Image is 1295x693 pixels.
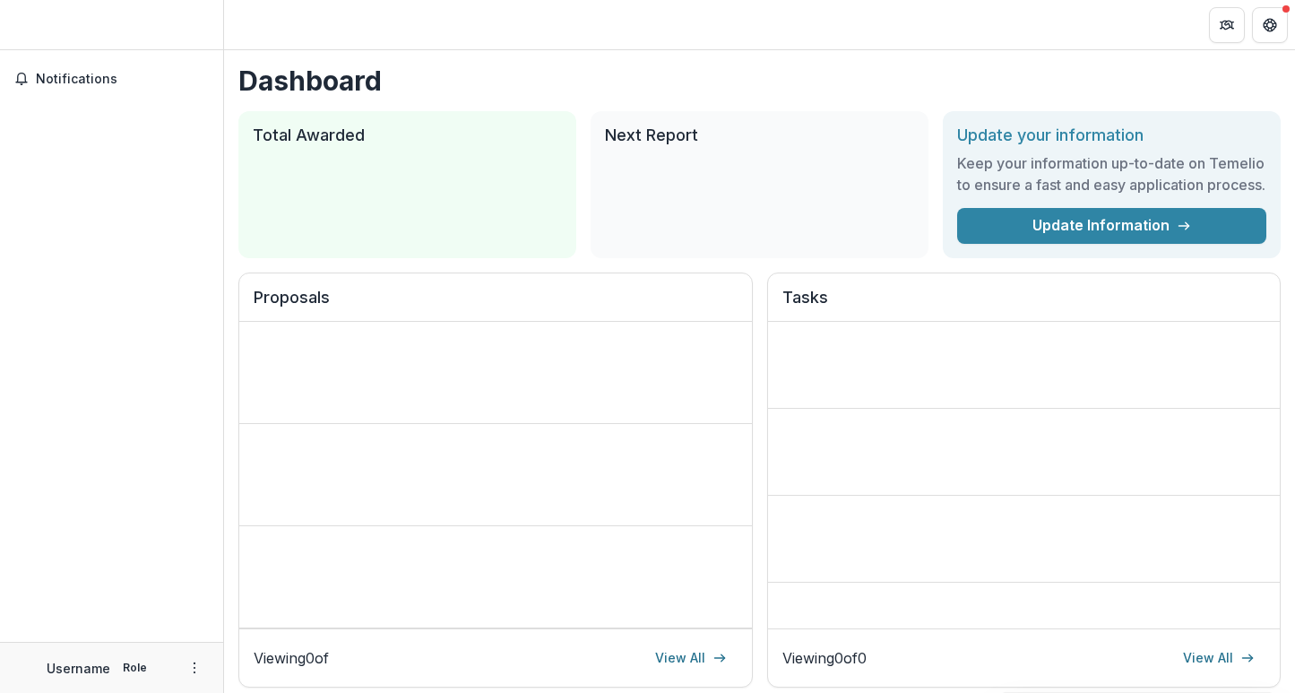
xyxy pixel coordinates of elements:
h2: Next Report [605,126,914,145]
button: Partners [1209,7,1245,43]
p: Viewing 0 of 0 [782,647,867,669]
h2: Total Awarded [253,126,562,145]
button: More [184,657,205,679]
button: Get Help [1252,7,1288,43]
button: Notifications [7,65,216,93]
h2: Update your information [957,126,1266,145]
h1: Dashboard [238,65,1281,97]
span: Notifications [36,72,209,87]
h2: Tasks [782,288,1266,322]
a: Update Information [957,208,1266,244]
a: View All [644,644,738,672]
p: Username [47,659,110,678]
p: Role [117,660,152,676]
a: View All [1172,644,1265,672]
h2: Proposals [254,288,738,322]
h3: Keep your information up-to-date on Temelio to ensure a fast and easy application process. [957,152,1266,195]
p: Viewing 0 of [254,647,329,669]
